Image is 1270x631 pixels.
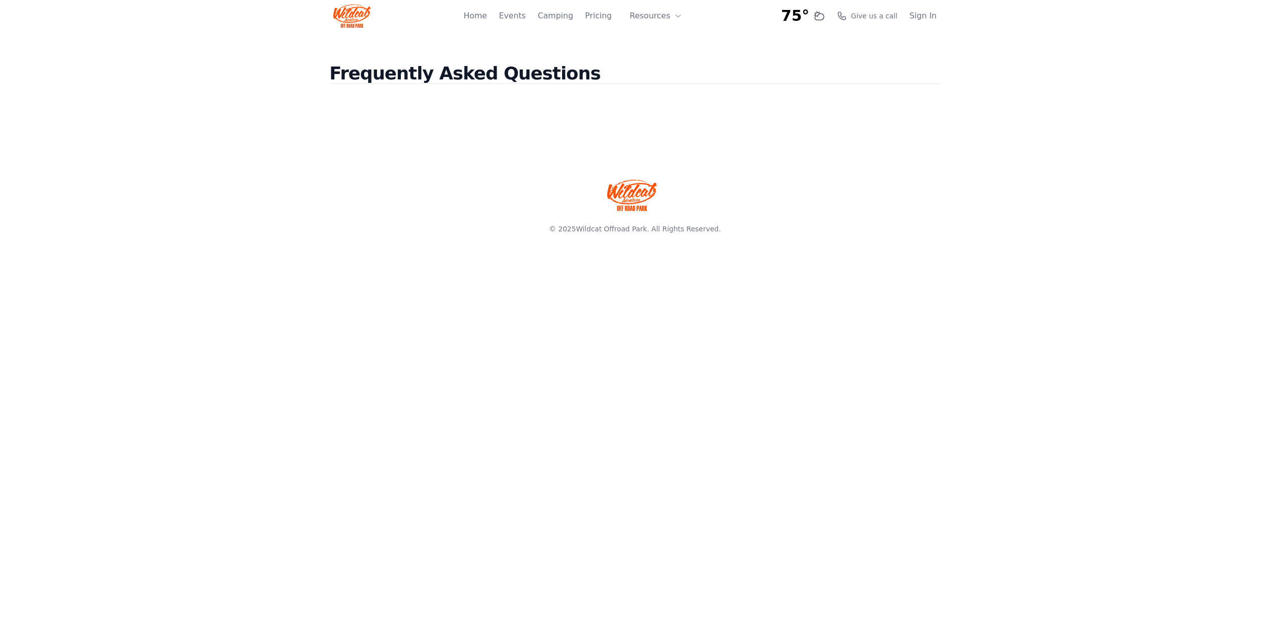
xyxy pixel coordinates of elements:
a: Wildcat Offroad Park [576,225,647,233]
a: Events [499,10,526,22]
span: © 2025 . All Rights Reserved. [549,225,721,233]
span: Give us a call [851,11,897,21]
h2: Frequently Asked Questions [329,64,941,100]
button: Resources [624,6,688,26]
span: 75° [781,7,810,25]
a: Camping [538,10,573,22]
a: Give us a call [837,11,897,21]
a: Home [463,10,487,22]
img: Wildcat Offroad park [607,179,657,211]
a: Sign In [909,10,937,22]
img: Wildcat Logo [333,4,371,28]
a: Pricing [585,10,612,22]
